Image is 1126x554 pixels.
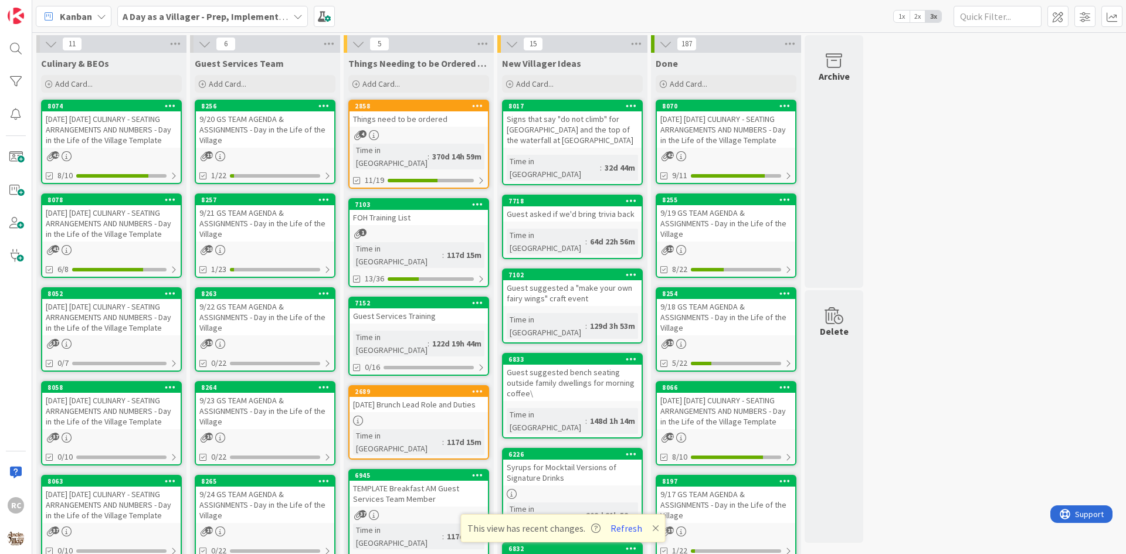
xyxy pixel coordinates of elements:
[201,383,334,392] div: 8264
[355,200,488,209] div: 7103
[503,270,642,306] div: 7102Guest suggested a "make your own fairy wings" craft event
[656,193,796,278] a: 82559/19 GS TEAM AGENDA & ASSIGNMENTS - Day in the Life of the Village8/22
[196,288,334,299] div: 8263
[359,510,367,518] span: 37
[42,476,181,487] div: 8063
[42,101,181,111] div: 8074
[657,288,795,335] div: 82549/18 GS TEAM AGENDA & ASSIGNMENTS - Day in the Life of the Village
[60,9,92,23] span: Kanban
[365,174,384,186] span: 11/19
[195,100,335,184] a: 82569/20 GS TEAM AGENDA & ASSIGNMENTS - Day in the Life of the Village1/22
[52,339,59,346] span: 37
[656,287,796,372] a: 82549/18 GS TEAM AGENDA & ASSIGNMENTS - Day in the Life of the Village5/22
[657,476,795,487] div: 8197
[211,169,226,182] span: 1/22
[662,196,795,204] div: 8255
[350,470,488,481] div: 6945
[8,8,24,24] img: Visit kanbanzone.com
[507,229,585,254] div: Time in [GEOGRAPHIC_DATA]
[195,193,335,278] a: 82579/21 GS TEAM AGENDA & ASSIGNMENTS - Day in the Life of the Village1/23
[205,151,213,159] span: 19
[587,320,638,332] div: 129d 3h 53m
[656,381,796,465] a: 8066[DATE] [DATE] CULINARY - SEATING ARRANGEMENTS AND NUMBERS - Day in the Life of the Village Te...
[503,280,642,306] div: Guest suggested a "make your own fairy wings" craft event
[442,436,444,448] span: :
[657,382,795,429] div: 8066[DATE] [DATE] CULINARY - SEATING ARRANGEMENTS AND NUMBERS - Day in the Life of the Village Te...
[925,11,941,22] span: 3x
[195,57,284,69] span: Guest Services Team
[503,101,642,111] div: 8017
[348,57,489,69] span: Things Needing to be Ordered - PUT IN CARD, Don't make new card
[350,481,488,507] div: TEMPLATE Breakfast AM Guest Services Team Member
[657,195,795,242] div: 82559/19 GS TEAM AGENDA & ASSIGNMENTS - Day in the Life of the Village
[508,102,642,110] div: 8017
[587,235,638,248] div: 64d 22h 56m
[503,206,642,222] div: Guest asked if we'd bring trivia back
[429,150,484,163] div: 370d 14h 59m
[25,2,53,16] span: Support
[42,288,181,335] div: 8052[DATE] [DATE] CULINARY - SEATING ARRANGEMENTS AND NUMBERS - Day in the Life of the Village Te...
[196,393,334,429] div: 9/23 GS TEAM AGENDA & ASSIGNMENTS - Day in the Life of the Village
[196,111,334,148] div: 9/20 GS TEAM AGENDA & ASSIGNMENTS - Day in the Life of the Village
[657,101,795,111] div: 8070
[48,383,181,392] div: 8058
[41,381,182,465] a: 8058[DATE] [DATE] CULINARY - SEATING ARRANGEMENTS AND NUMBERS - Day in the Life of the Village Te...
[503,543,642,554] div: 6832
[201,477,334,485] div: 8265
[350,199,488,225] div: 7103FOH Training List
[350,298,488,324] div: 7152Guest Services Training
[42,382,181,429] div: 8058[DATE] [DATE] CULINARY - SEATING ARRANGEMENTS AND NUMBERS - Day in the Life of the Village Te...
[195,287,335,372] a: 82639/22 GS TEAM AGENDA & ASSIGNMENTS - Day in the Life of the Village0/22
[350,386,488,397] div: 2689
[211,357,226,369] span: 0/22
[196,299,334,335] div: 9/22 GS TEAM AGENDA & ASSIGNMENTS - Day in the Life of the Village
[503,111,642,148] div: Signs that say "do not climb" for [GEOGRAPHIC_DATA] and the top of the waterfall at [GEOGRAPHIC_D...
[657,195,795,205] div: 8255
[211,263,226,276] span: 1/23
[444,530,484,543] div: 117d 15m
[355,299,488,307] div: 7152
[350,308,488,324] div: Guest Services Training
[508,450,642,458] div: 6226
[216,37,236,51] span: 6
[350,397,488,412] div: [DATE] Brunch Lead Role and Duties
[359,229,367,236] span: 1
[205,339,213,346] span: 19
[657,288,795,299] div: 8254
[666,526,674,534] span: 19
[662,477,795,485] div: 8197
[42,393,181,429] div: [DATE] [DATE] CULINARY - SEATING ARRANGEMENTS AND NUMBERS - Day in the Life of the Village Template
[508,355,642,363] div: 6833
[503,460,642,485] div: Syrups for Mocktail Versions of Signature Drinks
[442,530,444,543] span: :
[201,102,334,110] div: 8256
[672,451,687,463] span: 8/10
[819,69,850,83] div: Archive
[62,37,82,51] span: 11
[348,385,489,460] a: 2689[DATE] Brunch Lead Role and DutiesTime in [GEOGRAPHIC_DATA]:117d 15m
[670,79,707,89] span: Add Card...
[57,169,73,182] span: 8/10
[365,273,384,285] span: 13/36
[503,101,642,148] div: 8017Signs that say "do not climb" for [GEOGRAPHIC_DATA] and the top of the waterfall at [GEOGRAPH...
[503,354,642,401] div: 6833Guest suggested bench seating outside family dwellings for morning coffee\
[657,393,795,429] div: [DATE] [DATE] CULINARY - SEATING ARRANGEMENTS AND NUMBERS - Day in the Life of the Village Template
[8,497,24,514] div: RC
[205,433,213,440] span: 19
[516,79,554,89] span: Add Card...
[350,470,488,507] div: 6945TEMPLATE Breakfast AM Guest Services Team Member
[196,476,334,487] div: 8265
[350,111,488,127] div: Things need to be ordered
[57,451,73,463] span: 0/10
[677,37,697,51] span: 187
[350,210,488,225] div: FOH Training List
[42,111,181,148] div: [DATE] [DATE] CULINARY - SEATING ARRANGEMENTS AND NUMBERS - Day in the Life of the Village Template
[42,195,181,242] div: 8078[DATE] [DATE] CULINARY - SEATING ARRANGEMENTS AND NUMBERS - Day in the Life of the Village Te...
[507,313,585,339] div: Time in [GEOGRAPHIC_DATA]
[348,100,489,189] a: 2858Things need to be orderedTime in [GEOGRAPHIC_DATA]:370d 14h 59m11/19
[507,502,581,528] div: Time in [GEOGRAPHIC_DATA]
[42,487,181,523] div: [DATE] [DATE] CULINARY - SEATING ARRANGEMENTS AND NUMBERS - Day in the Life of the Village Template
[353,524,442,549] div: Time in [GEOGRAPHIC_DATA]
[209,79,246,89] span: Add Card...
[350,386,488,412] div: 2689[DATE] Brunch Lead Role and Duties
